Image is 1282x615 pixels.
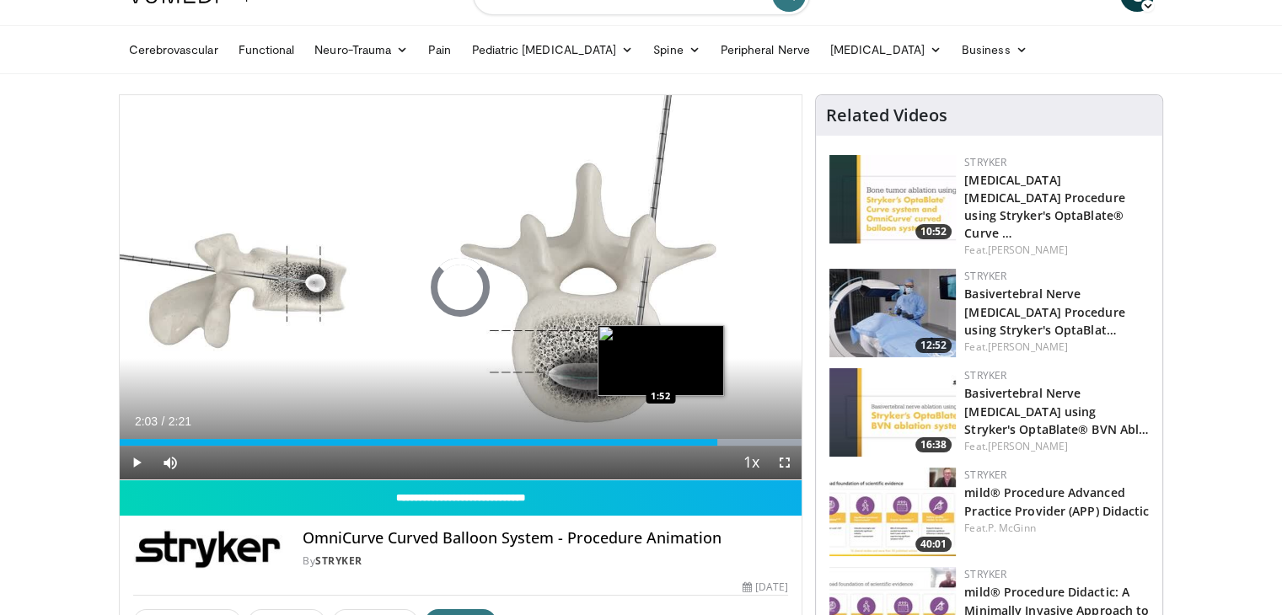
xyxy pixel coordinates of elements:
a: Stryker [964,269,1006,283]
button: Playback Rate [734,446,768,479]
h4: Related Videos [826,105,947,126]
a: [PERSON_NAME] [988,439,1068,453]
span: 2:21 [169,414,191,428]
img: 4f822da0-6aaa-4e81-8821-7a3c5bb607c6.150x105_q85_crop-smart_upscale.jpg [829,468,956,556]
a: Neuro-Trauma [304,33,418,67]
a: Pain [418,33,461,67]
a: Cerebrovascular [119,33,228,67]
a: [PERSON_NAME] [988,243,1068,257]
video-js: Video Player [120,95,802,480]
h4: OmniCurve Curved Balloon System - Procedure Animation [303,529,788,548]
img: efc84703-49da-46b6-9c7b-376f5723817c.150x105_q85_crop-smart_upscale.jpg [829,368,956,457]
span: 16:38 [915,437,952,452]
div: Feat. [964,243,1149,258]
a: Stryker [964,468,1006,482]
a: 40:01 [829,468,956,556]
img: image.jpeg [598,325,724,396]
a: Stryker [315,553,362,568]
a: 12:52 [829,269,956,357]
a: Business [952,33,1038,67]
a: mild® Procedure Advanced Practice Provider (APP) Didactic [964,484,1149,518]
button: Fullscreen [768,446,802,479]
span: / [162,414,165,428]
a: 10:52 [829,155,956,243]
a: Stryker [964,567,1006,581]
div: By [303,553,788,569]
a: P. McGinn [988,521,1036,535]
button: Play [120,446,153,479]
a: Pediatric [MEDICAL_DATA] [461,33,643,67]
a: Basivertebral Nerve [MEDICAL_DATA] using Stryker's OptaBlate® BVN Abl… [964,385,1149,436]
a: Basivertebral Nerve [MEDICAL_DATA] Procedure using Stryker's OptaBlat… [964,286,1124,337]
div: Feat. [964,521,1149,536]
span: 10:52 [915,224,952,239]
img: 0f0d9d51-420c-42d6-ac87-8f76a25ca2f4.150x105_q85_crop-smart_upscale.jpg [829,155,956,243]
a: [PERSON_NAME] [988,340,1068,354]
a: Functional [228,33,305,67]
div: Feat. [964,340,1149,355]
a: [MEDICAL_DATA] [820,33,952,67]
div: Feat. [964,439,1149,454]
a: Spine [643,33,710,67]
div: [DATE] [743,580,788,595]
img: Stryker [133,529,283,570]
span: 40:01 [915,537,952,552]
a: Peripheral Nerve [711,33,820,67]
a: 16:38 [829,368,956,457]
span: 2:03 [135,414,158,428]
a: Stryker [964,155,1006,169]
div: Progress Bar [120,439,802,446]
img: defb5e87-9a59-4e45-9c94-ca0bb38673d3.150x105_q85_crop-smart_upscale.jpg [829,269,956,357]
a: Stryker [964,368,1006,382]
button: Mute [153,446,187,479]
a: [MEDICAL_DATA] [MEDICAL_DATA] Procedure using Stryker's OptaBlate® Curve … [964,172,1124,241]
span: 12:52 [915,338,952,353]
